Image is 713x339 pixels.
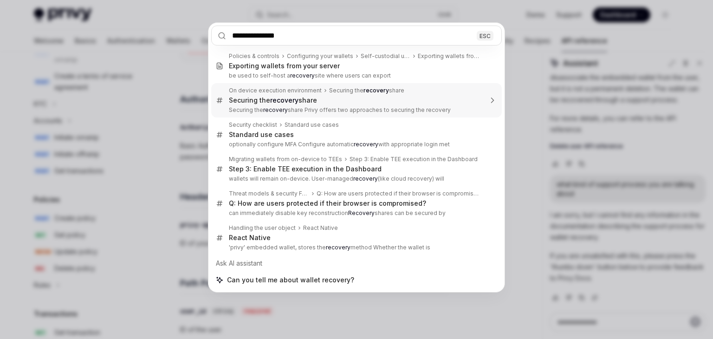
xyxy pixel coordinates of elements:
[229,234,271,242] div: React Native
[229,96,317,104] div: Securing the share
[229,199,426,208] div: Q: How are users protected if their browser is compromised?
[229,209,482,217] p: can immediately disable key reconstruction shares can be secured by
[229,141,482,148] p: optionally configure MFA Configure automatic with appropriate login met
[363,87,389,94] b: recovery
[290,72,315,79] b: recovery
[229,106,482,114] p: Securing the share Privy offers two approaches to securing the recovery
[229,130,294,139] div: Standard use cases
[229,224,296,232] div: Handling the user object
[361,52,410,60] div: Self-custodial user wallets
[229,156,342,163] div: Migrating wallets from on-device to TEEs
[263,106,288,113] b: recovery
[229,62,340,70] div: Exporting wallets from your server
[211,255,502,272] div: Ask AI assistant
[229,72,482,79] p: be used to self-host a site where users can export
[285,121,339,129] div: Standard use cases
[227,275,354,285] span: Can you tell me about wallet recovery?
[287,52,353,60] div: Configuring your wallets
[229,121,277,129] div: Security checklist
[303,224,338,232] div: React Native
[229,175,482,183] p: wallets will remain on-device. User-managed (like cloud recovery) will
[418,52,482,60] div: Exporting wallets from your server
[229,87,322,94] div: On device execution environment
[348,209,375,216] b: Recovery
[326,244,350,251] b: recovery
[229,190,309,197] div: Threat models & security FAQ
[229,52,279,60] div: Policies & controls
[329,87,404,94] div: Securing the share
[317,190,482,197] div: Q: How are users protected if their browser is compromised?
[477,31,493,40] div: ESC
[354,141,378,148] b: recovery
[270,96,298,104] b: recovery
[229,244,482,251] p: 'privy' embedded wallet, stores the method Whether the wallet is
[229,165,382,173] div: Step 3: Enable TEE execution in the Dashboard
[353,175,378,182] b: recovery
[350,156,478,163] div: Step 3: Enable TEE execution in the Dashboard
